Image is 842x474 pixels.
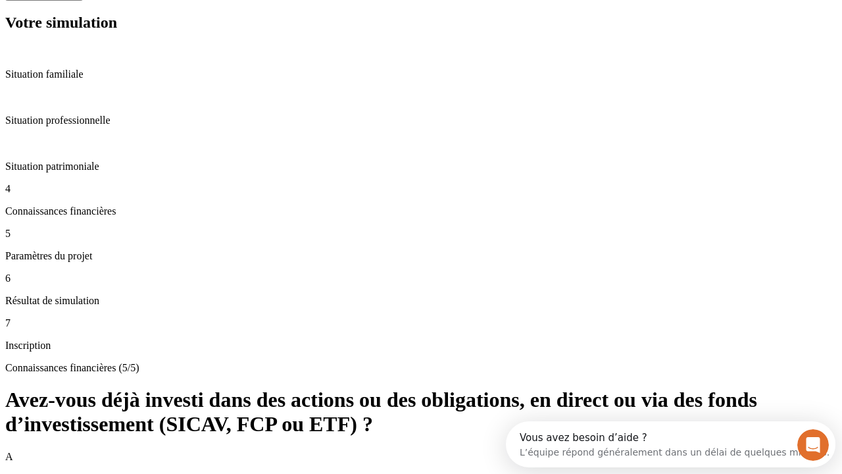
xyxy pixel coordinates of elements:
p: Paramètres du projet [5,250,837,262]
div: Ouvrir le Messenger Intercom [5,5,362,41]
h1: Avez-vous déjà investi dans des actions ou des obligations, en direct ou via des fonds d’investis... [5,388,837,436]
p: Connaissances financières [5,205,837,217]
p: A [5,451,837,463]
div: Vous avez besoin d’aide ? [14,11,324,22]
p: Situation familiale [5,68,837,80]
iframe: Intercom live chat [797,429,829,461]
p: Connaissances financières (5/5) [5,362,837,374]
p: Situation professionnelle [5,115,837,126]
p: 7 [5,317,837,329]
div: L’équipe répond généralement dans un délai de quelques minutes. [14,22,324,36]
p: 4 [5,183,837,195]
p: Situation patrimoniale [5,161,837,172]
p: Résultat de simulation [5,295,837,307]
p: 6 [5,273,837,284]
p: Inscription [5,340,837,352]
h2: Votre simulation [5,14,837,32]
p: 5 [5,228,837,240]
iframe: Intercom live chat discovery launcher [506,421,835,467]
